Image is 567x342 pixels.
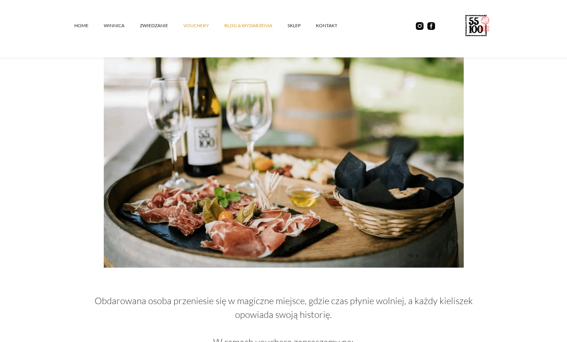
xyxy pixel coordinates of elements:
a: Blog & Wydarzenia [224,14,288,37]
img: A wine barrel with snacks on it: a cheese board, a cold meat board, Solaris wine and bread [104,28,464,268]
a: SKLEP [288,14,316,37]
a: kontakt [316,14,353,37]
a: winnica [104,14,140,37]
a: ZWIEDZANIE [140,14,183,37]
a: vouchery [183,14,224,37]
a: Home [74,14,104,37]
